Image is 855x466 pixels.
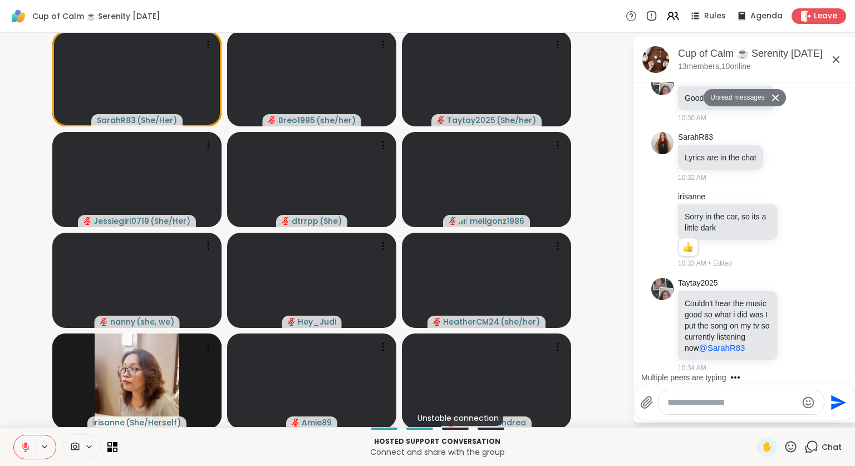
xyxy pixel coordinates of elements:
[9,7,28,26] img: ShareWell Logomark
[802,396,815,409] button: Emoji picker
[95,333,179,429] img: irisanne
[824,390,849,415] button: Send
[704,89,768,107] button: Unread messages
[642,46,669,73] img: Cup of Calm ☕ Serenity Sunday, Sep 14
[93,417,125,428] span: irisanne
[437,116,445,124] span: audio-muted
[761,440,773,454] span: ✋
[814,11,837,22] span: Leave
[124,436,750,447] p: Hosted support conversation
[97,115,136,126] span: SarahR83
[641,372,726,383] div: Multiple peers are typing
[651,192,674,214] img: https://sharewell-space-live.sfo3.digitaloceanspaces.com/user-generated/be849bdb-4731-4649-82cd-d...
[302,417,332,428] span: Amie89
[678,173,706,183] span: 10:32 AM
[268,116,276,124] span: audio-muted
[651,132,674,154] img: https://sharewell-space-live.sfo3.digitaloceanspaces.com/user-generated/ad949235-6f32-41e6-8b9f-9...
[685,152,756,163] p: Lyrics are in the chat
[292,215,318,227] span: dtrrpp
[678,192,705,203] a: irisanne
[678,258,706,268] span: 10:33 AM
[137,115,177,126] span: ( She/Her )
[704,11,726,22] span: Rules
[126,417,181,428] span: ( She/Herself )
[685,211,771,233] p: Sorry in the car, so its a little dark
[443,316,499,327] span: HeatherCM24
[282,217,289,225] span: audio-muted
[667,397,797,408] textarea: Type your message
[713,258,732,268] span: Edited
[433,318,441,326] span: audio-muted
[413,410,503,426] div: Unstable connection
[32,11,160,22] span: Cup of Calm ☕ Serenity [DATE]
[651,73,674,95] img: https://sharewell-space-live.sfo3.digitaloceanspaces.com/user-generated/455f6490-58f0-40b2-a8cb-0...
[316,115,356,126] span: ( she/her )
[83,217,91,225] span: audio-muted
[449,217,456,225] span: audio-muted
[682,243,694,252] button: Reactions: like
[298,316,336,327] span: Hey_Judi
[678,47,847,61] div: Cup of Calm ☕ Serenity [DATE]
[822,442,842,453] span: Chat
[678,61,751,72] p: 13 members, 10 online
[497,115,536,126] span: ( She/her )
[94,215,149,227] span: Jessiegirl0719
[124,447,750,458] p: Connect and share with the group
[320,215,342,227] span: ( She )
[685,92,768,104] p: Good morning everyone
[470,215,524,227] span: meligonz1986
[100,318,108,326] span: audio-muted
[292,419,299,426] span: audio-muted
[136,316,174,327] span: ( she, we )
[447,115,495,126] span: Taytay2025
[709,258,711,268] span: •
[685,298,771,354] p: Couldn't hear the music good so what i did was I put the song on my tv so currently listening now
[278,115,315,126] span: Breo1995
[678,132,713,143] a: SarahR83
[699,343,745,352] span: @SarahR83
[288,318,296,326] span: audio-muted
[750,11,783,22] span: Agenda
[500,316,540,327] span: ( she/her )
[110,316,135,327] span: nanny
[678,113,706,123] span: 10:30 AM
[678,363,706,373] span: 10:34 AM
[150,215,190,227] span: ( She/Her )
[679,238,698,256] div: Reaction list
[651,278,674,300] img: https://sharewell-space-live.sfo3.digitaloceanspaces.com/user-generated/455f6490-58f0-40b2-a8cb-0...
[678,278,718,289] a: Taytay2025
